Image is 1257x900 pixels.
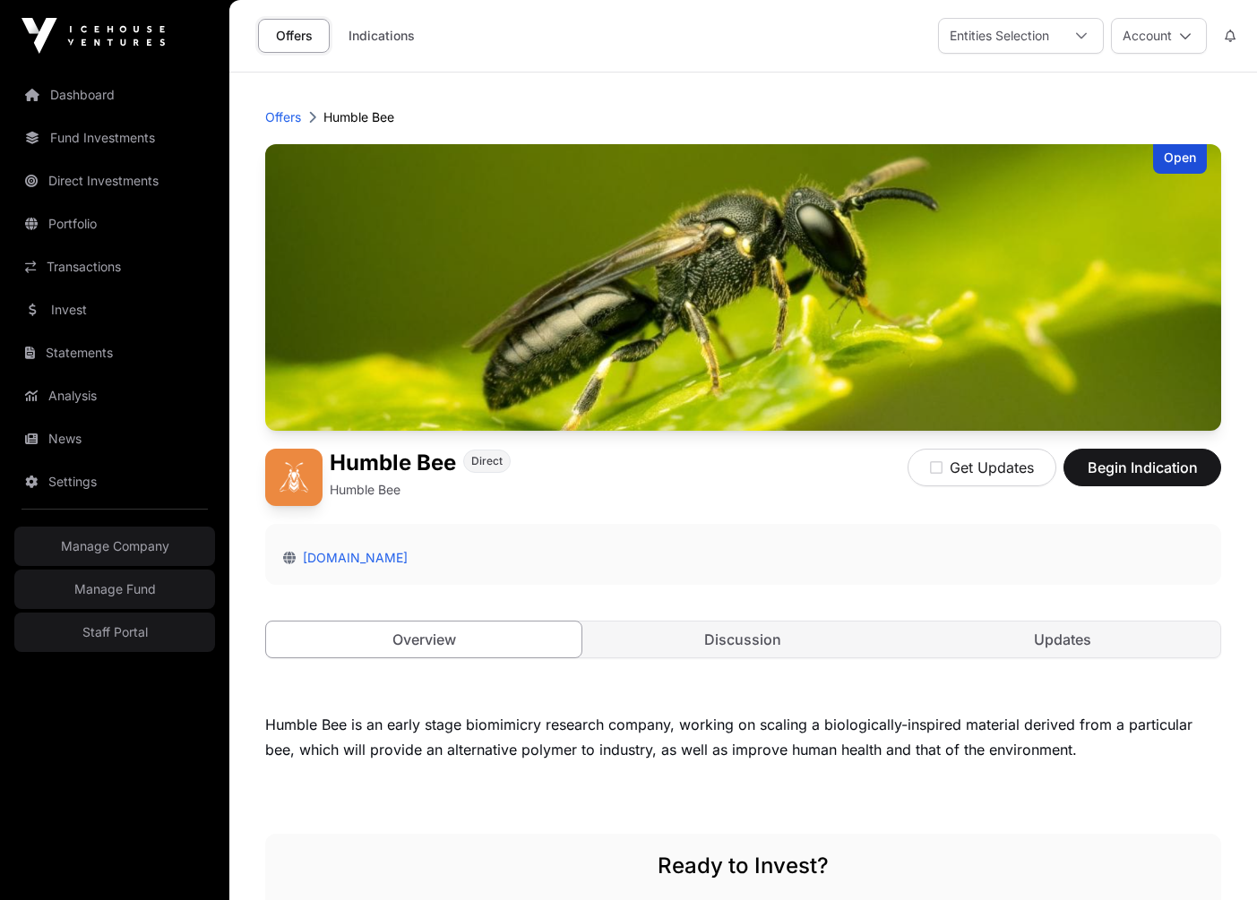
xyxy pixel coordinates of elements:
div: Entities Selection [939,19,1060,53]
a: Manage Company [14,527,215,566]
button: Get Updates [908,449,1056,486]
a: Statements [14,333,215,373]
a: Discussion [585,621,900,657]
a: Overview [265,621,582,658]
h2: Ready to Invest? [283,852,1203,880]
a: Offers [265,108,301,126]
a: [DOMAIN_NAME] [296,550,408,565]
div: Humble Bee is an early stage biomimicry research company, working on scaling a biologically-inspi... [265,712,1221,762]
a: Settings [14,462,215,501]
span: Begin Indication [1086,457,1199,478]
a: Invest [14,290,215,330]
img: Humble Bee [265,144,1221,431]
h1: Humble Bee [330,449,456,477]
p: Humble Bee [330,481,400,499]
a: Direct Investments [14,161,215,201]
a: Fund Investments [14,118,215,158]
button: Account [1111,18,1207,54]
a: Offers [258,19,330,53]
button: Begin Indication [1063,449,1221,486]
a: Begin Indication [1063,467,1221,484]
a: Transactions [14,247,215,287]
a: Dashboard [14,75,215,115]
img: Icehouse Ventures Logo [22,18,165,54]
a: Analysis [14,376,215,416]
div: Open [1153,144,1207,174]
a: News [14,419,215,459]
a: Portfolio [14,204,215,244]
a: Staff Portal [14,613,215,652]
span: Direct [471,454,503,468]
a: Manage Fund [14,570,215,609]
a: Indications [337,19,426,53]
nav: Tabs [266,621,1220,657]
p: Humble Bee [323,108,394,126]
img: Humble Bee [265,449,323,506]
a: Updates [905,621,1220,657]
